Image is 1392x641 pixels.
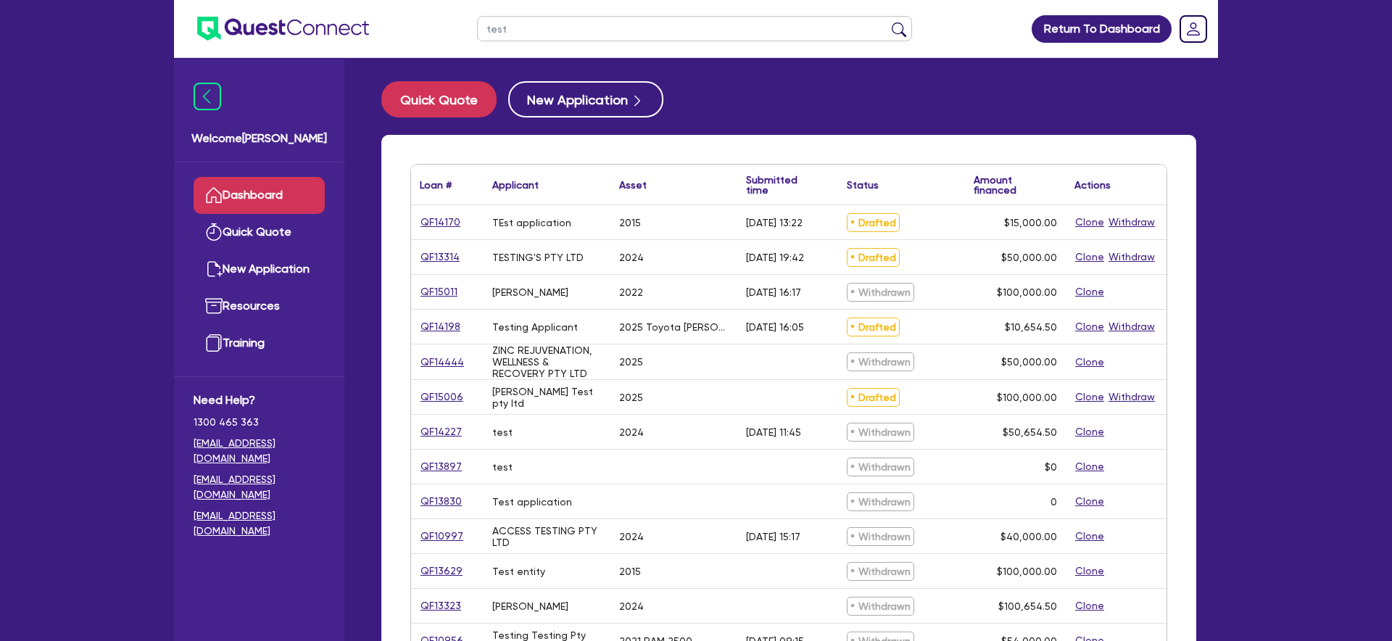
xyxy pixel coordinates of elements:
button: Clone [1074,528,1105,545]
button: Clone [1074,214,1105,231]
a: [EMAIL_ADDRESS][DOMAIN_NAME] [194,436,325,466]
a: QF13897 [420,458,463,475]
a: Dashboard [194,177,325,214]
span: $50,000.00 [1001,252,1057,263]
a: Quick Quote [194,214,325,251]
span: Withdrawn [847,492,914,511]
div: Status [847,180,879,190]
div: Test entity [492,566,545,577]
span: Withdrawn [847,423,914,442]
span: Withdrawn [847,352,914,371]
a: QF13323 [420,597,462,614]
img: training [205,334,223,352]
span: Drafted [847,213,900,232]
div: 2024 [619,531,644,542]
div: Actions [1074,180,1111,190]
button: Clone [1074,423,1105,440]
span: $100,000.00 [997,392,1057,403]
div: [PERSON_NAME] [492,286,568,298]
img: icon-menu-close [194,83,221,110]
button: Clone [1074,458,1105,475]
div: Test application [492,496,572,508]
div: 2025 [619,356,643,368]
div: [PERSON_NAME] [492,600,568,612]
a: QF13629 [420,563,463,579]
span: $100,654.50 [998,600,1057,612]
div: [PERSON_NAME] Test pty ltd [492,386,602,409]
span: Drafted [847,248,900,267]
div: test [492,461,513,473]
div: Submitted time [746,175,816,195]
span: $40,000.00 [1000,531,1057,542]
button: Clone [1074,249,1105,265]
div: Applicant [492,180,539,190]
a: New Application [194,251,325,288]
div: [DATE] 19:42 [746,252,804,263]
img: quest-connect-logo-blue [197,17,369,41]
span: Need Help? [194,392,325,409]
a: QF14198 [420,318,461,335]
a: [EMAIL_ADDRESS][DOMAIN_NAME] [194,472,325,503]
a: Quick Quote [381,81,508,117]
button: Clone [1074,354,1105,371]
div: 2025 Toyota [PERSON_NAME] [619,321,729,333]
span: Withdrawn [847,597,914,616]
a: QF13830 [420,493,463,510]
button: Withdraw [1108,249,1156,265]
span: $15,000.00 [1004,217,1057,228]
a: QF14170 [420,214,461,231]
button: Withdraw [1108,389,1156,405]
span: 1300 465 363 [194,415,325,430]
div: TESTING'S PTY LTD [492,252,584,263]
span: $100,000.00 [997,566,1057,577]
a: Return To Dashboard [1032,15,1172,43]
input: Search by name, application ID or mobile number... [477,16,912,41]
button: Withdraw [1108,318,1156,335]
span: $10,654.50 [1005,321,1057,333]
button: Clone [1074,493,1105,510]
div: Testing Applicant [492,321,578,333]
div: ACCESS TESTING PTY LTD [492,525,602,548]
img: new-application [205,260,223,278]
button: Clone [1074,284,1105,300]
button: Quick Quote [381,81,497,117]
span: $0 [1045,461,1057,473]
span: Withdrawn [847,283,914,302]
div: 2015 [619,566,641,577]
div: 2024 [619,252,644,263]
button: Withdraw [1108,214,1156,231]
span: $100,000.00 [997,286,1057,298]
img: quick-quote [205,223,223,241]
a: QF14227 [420,423,463,440]
button: Clone [1074,318,1105,335]
div: Asset [619,180,647,190]
a: [EMAIL_ADDRESS][DOMAIN_NAME] [194,508,325,539]
div: TEst application [492,217,571,228]
a: QF15006 [420,389,464,405]
div: 0 [1051,496,1057,508]
span: $50,000.00 [1001,356,1057,368]
span: Drafted [847,318,900,336]
div: test [492,426,513,438]
button: Clone [1074,563,1105,579]
div: 2015 [619,217,641,228]
a: QF14444 [420,354,465,371]
div: [DATE] 11:45 [746,426,801,438]
img: resources [205,297,223,315]
div: 2024 [619,426,644,438]
a: QF13314 [420,249,460,265]
a: Dropdown toggle [1174,10,1212,48]
div: [DATE] 13:22 [746,217,803,228]
a: New Application [508,81,663,117]
span: Drafted [847,388,900,407]
a: Resources [194,288,325,325]
div: 2022 [619,286,643,298]
div: Loan # [420,180,452,190]
span: Withdrawn [847,562,914,581]
span: $50,654.50 [1003,426,1057,438]
span: Withdrawn [847,527,914,546]
a: Training [194,325,325,362]
div: 2024 [619,600,644,612]
div: Amount financed [974,175,1057,195]
a: QF15011 [420,284,458,300]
